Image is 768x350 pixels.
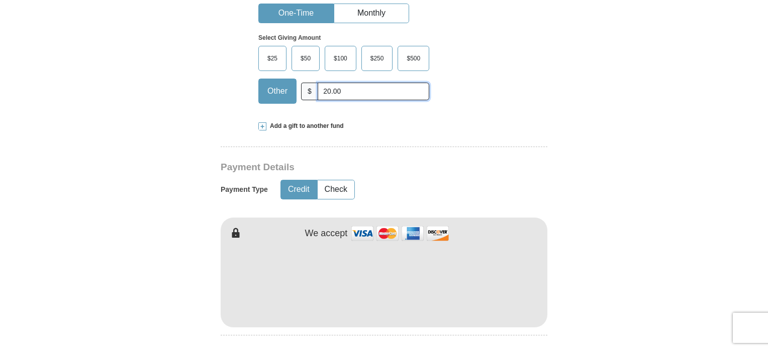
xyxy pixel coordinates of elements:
[329,51,352,66] span: $100
[301,83,318,100] span: $
[266,122,344,130] span: Add a gift to another fund
[221,162,477,173] h3: Payment Details
[259,4,333,23] button: One-Time
[258,34,321,41] strong: Select Giving Amount
[350,223,450,244] img: credit cards accepted
[318,180,354,199] button: Check
[281,180,317,199] button: Credit
[305,228,348,239] h4: We accept
[334,4,409,23] button: Monthly
[296,51,316,66] span: $50
[221,185,268,194] h5: Payment Type
[402,51,425,66] span: $500
[318,83,429,100] input: Other Amount
[262,84,293,99] span: Other
[262,51,282,66] span: $25
[365,51,389,66] span: $250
